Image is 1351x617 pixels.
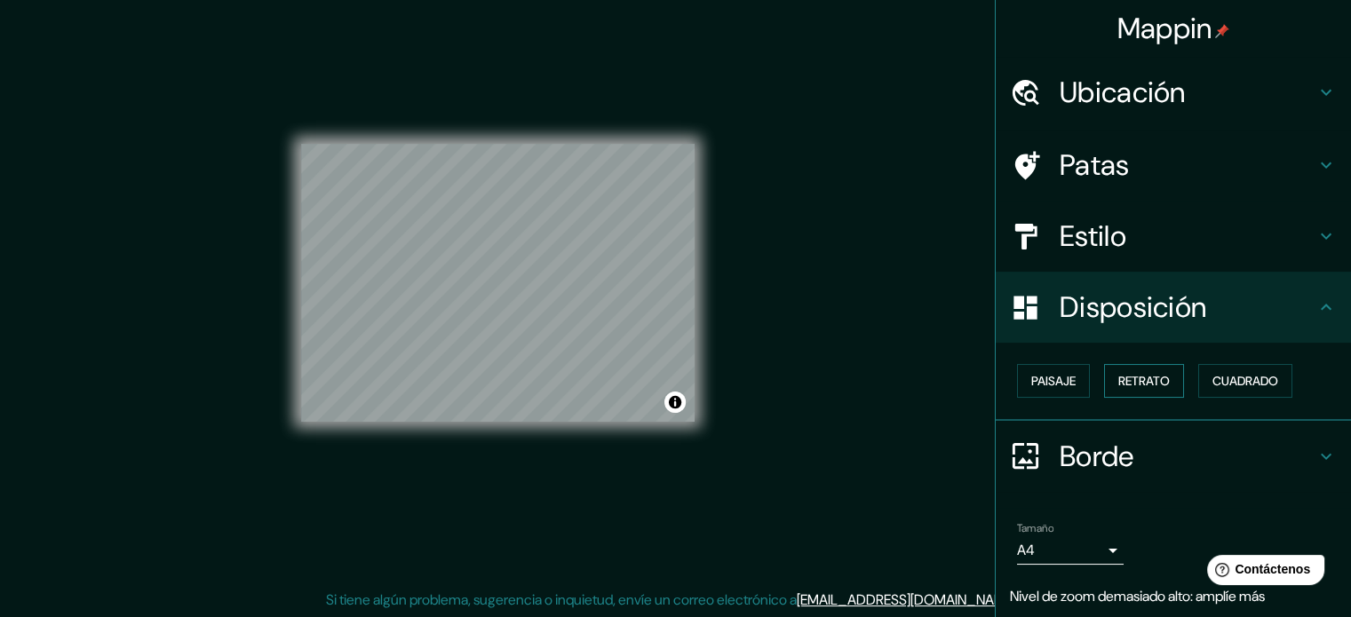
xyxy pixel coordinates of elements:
[1117,10,1212,47] font: Mappin
[1017,541,1035,559] font: A4
[996,421,1351,492] div: Borde
[996,57,1351,128] div: Ubicación
[996,130,1351,201] div: Patas
[996,272,1351,343] div: Disposición
[1104,364,1184,398] button: Retrato
[1060,438,1134,475] font: Borde
[1017,536,1124,565] div: A4
[996,201,1351,272] div: Estilo
[1118,373,1170,389] font: Retrato
[1060,289,1206,326] font: Disposición
[1010,587,1265,605] font: Nivel de zoom demasiado alto: amplíe más
[326,590,797,609] font: Si tiene algún problema, sugerencia o inquietud, envíe un correo electrónico a
[1215,24,1229,38] img: pin-icon.png
[1017,521,1053,535] font: Tamaño
[1031,373,1076,389] font: Paisaje
[301,144,695,422] canvas: Mapa
[797,590,1016,609] a: [EMAIL_ADDRESS][DOMAIN_NAME]
[1060,218,1126,255] font: Estilo
[1060,146,1130,184] font: Patas
[1017,364,1090,398] button: Paisaje
[1060,74,1186,111] font: Ubicación
[1198,364,1292,398] button: Cuadrado
[1193,548,1331,597] iframe: Lanzador de widgets de ayuda
[1212,373,1278,389] font: Cuadrado
[664,392,686,413] button: Activar o desactivar atribución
